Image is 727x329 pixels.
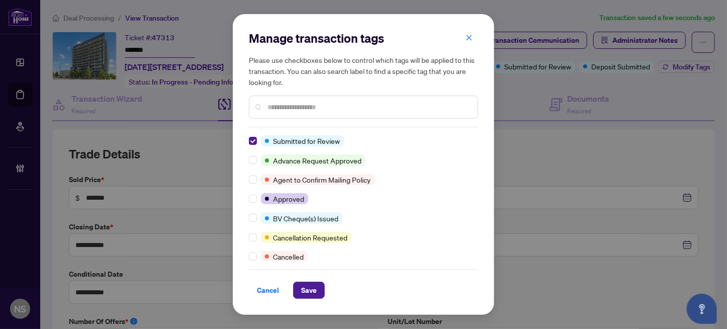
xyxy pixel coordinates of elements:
[273,155,361,166] span: Advance Request Approved
[249,282,287,299] button: Cancel
[273,135,340,146] span: Submitted for Review
[273,213,338,224] span: BV Cheque(s) Issued
[257,282,279,298] span: Cancel
[466,34,473,41] span: close
[687,294,717,324] button: Open asap
[301,282,317,298] span: Save
[249,30,478,46] h2: Manage transaction tags
[273,232,347,243] span: Cancellation Requested
[293,282,325,299] button: Save
[273,174,371,185] span: Agent to Confirm Mailing Policy
[273,251,304,262] span: Cancelled
[249,54,478,88] h5: Please use checkboxes below to control which tags will be applied to this transaction. You can al...
[273,193,304,204] span: Approved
